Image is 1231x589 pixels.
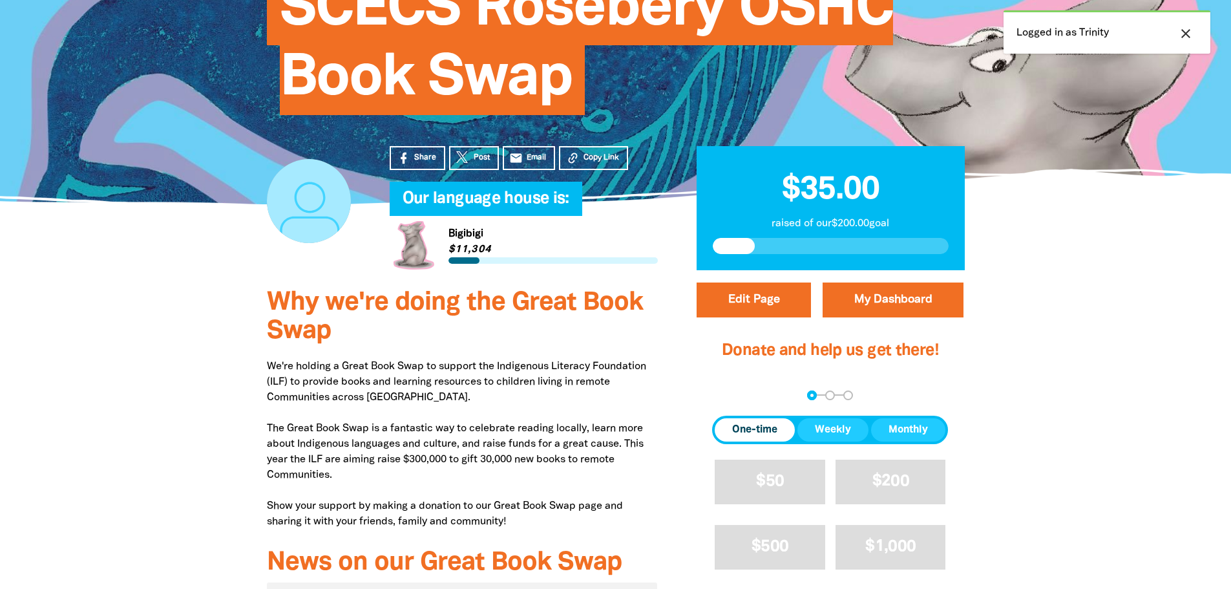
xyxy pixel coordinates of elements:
[836,525,946,570] button: $1,000
[836,460,946,504] button: $200
[815,422,851,438] span: Weekly
[865,539,916,554] span: $1,000
[1174,25,1197,42] button: close
[390,146,445,170] a: Share
[267,291,643,343] span: Why we're doing the Great Book Swap
[871,418,945,442] button: Monthly
[390,203,658,211] h6: My Team
[1004,10,1210,54] div: Logged in as Trinity
[823,283,963,317] a: My Dashboard
[782,175,879,205] span: $35.00
[825,391,835,400] button: Navigate to step 2 of 3 to enter your details
[503,146,556,170] a: emailEmail
[756,474,784,489] span: $50
[843,391,853,400] button: Navigate to step 3 of 3 to enter your payment details
[414,152,436,164] span: Share
[697,283,811,317] button: Edit Page
[722,343,939,358] span: Donate and help us get there!
[715,418,795,442] button: One-time
[403,191,569,216] span: Our language house is:
[527,152,546,164] span: Email
[559,146,628,170] button: Copy Link
[449,146,499,170] a: Post
[752,539,788,554] span: $500
[509,151,523,165] i: email
[584,152,619,164] span: Copy Link
[474,152,490,164] span: Post
[712,416,948,444] div: Donation frequency
[797,418,868,442] button: Weekly
[713,216,949,231] p: raised of our $200.00 goal
[715,525,825,570] button: $500
[1178,26,1194,41] i: close
[807,391,817,400] button: Navigate to step 1 of 3 to enter your donation amount
[889,422,928,438] span: Monthly
[267,549,658,577] h3: News on our Great Book Swap
[872,474,909,489] span: $200
[267,359,658,530] p: We're holding a Great Book Swap to support the Indigenous Literacy Foundation (ILF) to provide bo...
[732,422,777,438] span: One-time
[715,460,825,504] button: $50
